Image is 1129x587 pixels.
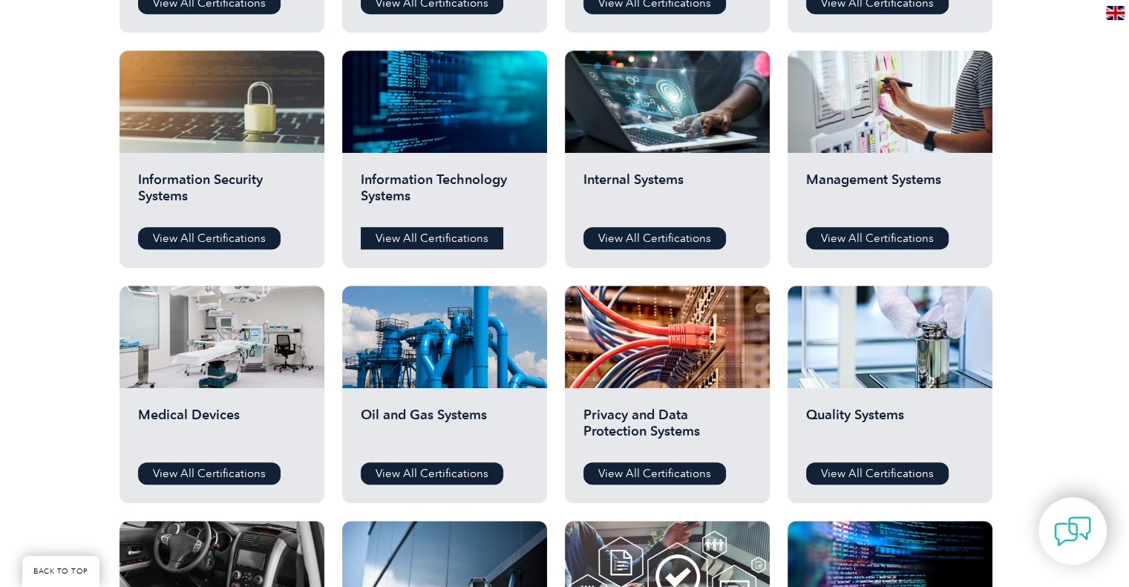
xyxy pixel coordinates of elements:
[138,407,306,451] h2: Medical Devices
[806,407,974,451] h2: Quality Systems
[361,407,528,451] h2: Oil and Gas Systems
[361,462,503,485] a: View All Certifications
[138,462,281,485] a: View All Certifications
[361,171,528,216] h2: Information Technology Systems
[583,462,726,485] a: View All Certifications
[361,227,503,249] a: View All Certifications
[806,171,974,216] h2: Management Systems
[1106,6,1125,20] img: en
[583,407,751,451] h2: Privacy and Data Protection Systems
[138,171,306,216] h2: Information Security Systems
[583,171,751,216] h2: Internal Systems
[806,227,949,249] a: View All Certifications
[806,462,949,485] a: View All Certifications
[583,227,726,249] a: View All Certifications
[138,227,281,249] a: View All Certifications
[1054,513,1091,550] img: contact-chat.png
[22,556,99,587] a: BACK TO TOP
